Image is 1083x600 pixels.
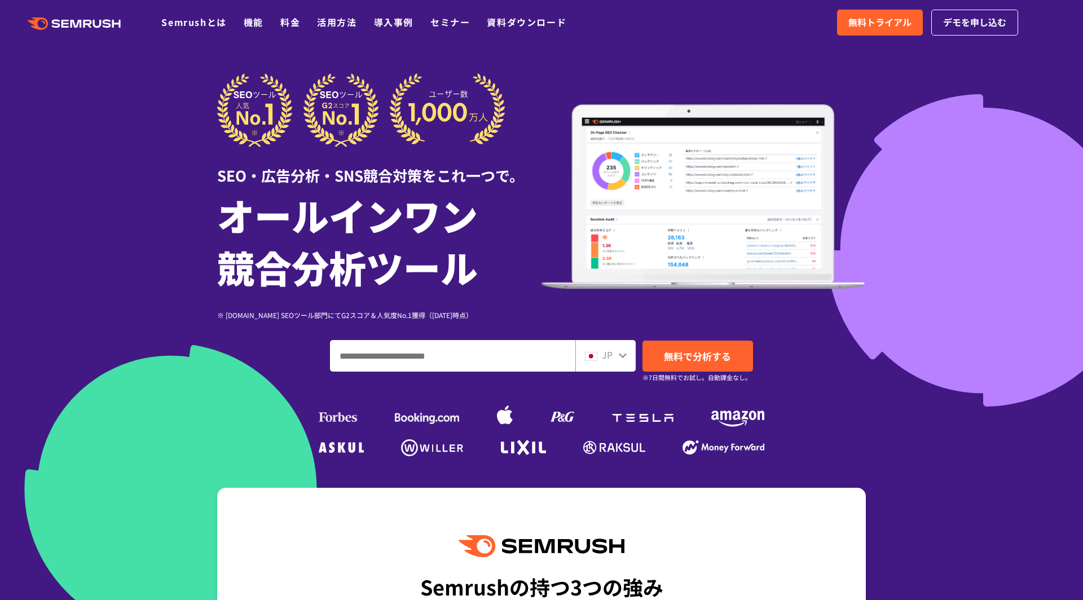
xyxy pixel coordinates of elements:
[487,15,566,29] a: 資料ダウンロード
[664,349,731,363] span: 無料で分析する
[217,189,541,293] h1: オールインワン 競合分析ツール
[430,15,470,29] a: セミナー
[317,15,356,29] a: 活用方法
[217,310,541,320] div: ※ [DOMAIN_NAME] SEOツール部門にてG2スコア＆人気度No.1獲得（[DATE]時点）
[642,341,753,372] a: 無料で分析する
[602,348,613,361] span: JP
[837,10,923,36] a: 無料トライアル
[848,15,912,30] span: 無料トライアル
[642,372,751,383] small: ※7日間無料でお試し。自動課金なし。
[217,147,541,186] div: SEO・広告分析・SNS競合対策をこれ一つで。
[943,15,1006,30] span: デモを申し込む
[161,15,226,29] a: Semrushとは
[931,10,1018,36] a: デモを申し込む
[280,15,300,29] a: 料金
[244,15,263,29] a: 機能
[459,535,624,557] img: Semrush
[374,15,413,29] a: 導入事例
[331,341,575,371] input: ドメイン、キーワードまたはURLを入力してください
